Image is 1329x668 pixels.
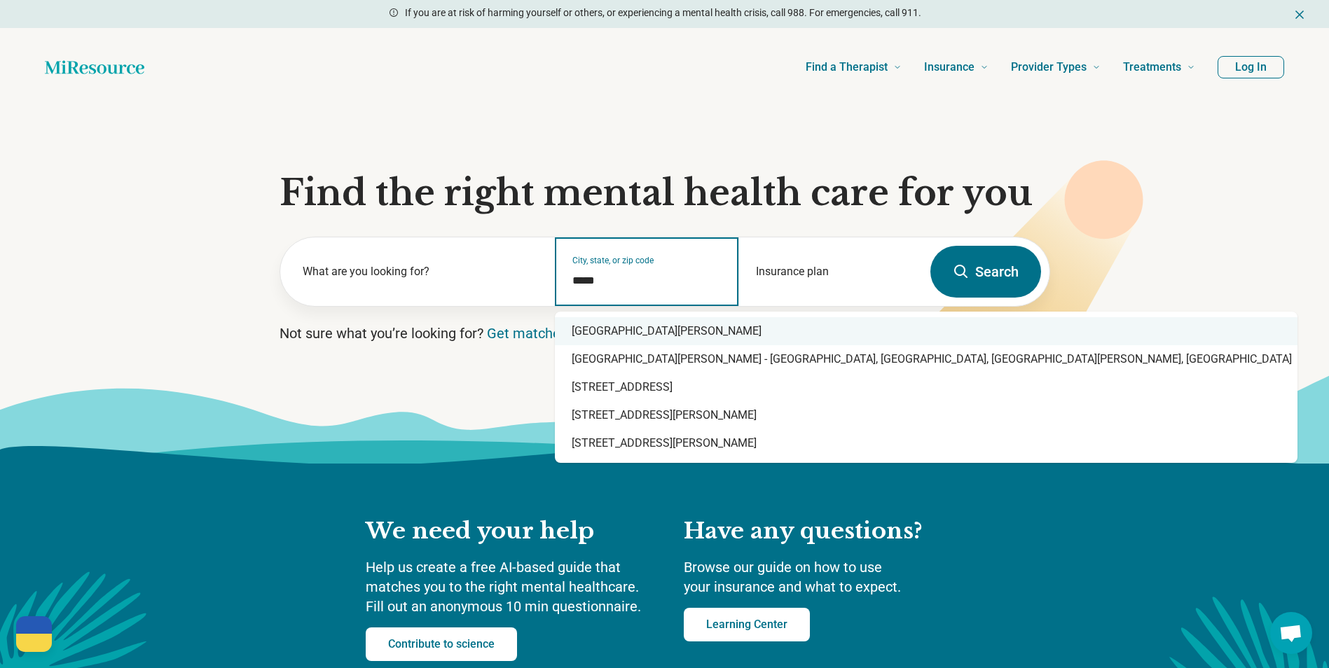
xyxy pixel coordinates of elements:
h2: We need your help [366,517,656,546]
a: Get matched [487,325,568,342]
p: Help us create a free AI-based guide that matches you to the right mental healthcare. Fill out an... [366,557,656,616]
a: Learning Center [684,608,810,641]
button: Search [930,246,1041,298]
div: [GEOGRAPHIC_DATA][PERSON_NAME] - [GEOGRAPHIC_DATA], [GEOGRAPHIC_DATA], [GEOGRAPHIC_DATA][PERSON_N... [555,345,1297,373]
span: Find a Therapist [806,57,888,77]
span: Provider Types [1011,57,1087,77]
label: What are you looking for? [303,263,539,280]
div: [STREET_ADDRESS][PERSON_NAME] [555,429,1297,457]
h2: Have any questions? [684,517,964,546]
div: Open chat [1270,612,1312,654]
h1: Find the right mental health care for you [280,172,1050,214]
div: [STREET_ADDRESS][PERSON_NAME] [555,401,1297,429]
button: Dismiss [1293,6,1307,22]
span: Treatments [1123,57,1181,77]
div: Suggestions [555,312,1297,463]
div: [STREET_ADDRESS] [555,373,1297,401]
p: Browse our guide on how to use your insurance and what to expect. [684,557,964,597]
a: Home page [45,53,144,81]
p: If you are at risk of harming yourself or others, or experiencing a mental health crisis, call 98... [405,6,921,20]
div: [GEOGRAPHIC_DATA][PERSON_NAME] [555,317,1297,345]
a: Contribute to science [366,627,517,661]
button: Log In [1218,56,1284,78]
span: Insurance [924,57,975,77]
p: Not sure what you’re looking for? [280,323,1050,343]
